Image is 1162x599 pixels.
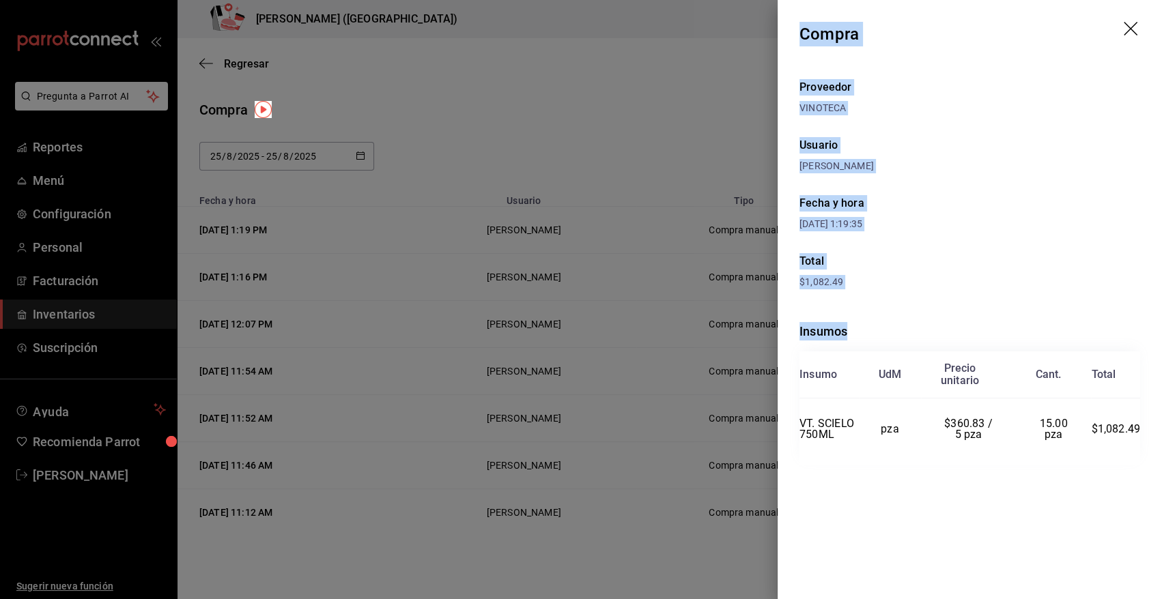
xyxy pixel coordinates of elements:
img: Tooltip marker [255,101,272,118]
div: Compra [799,22,859,46]
div: Cant. [1036,368,1062,381]
span: $1,082.49 [1091,422,1140,435]
div: Insumos [799,322,1140,340]
div: Usuario [799,137,1140,154]
div: Precio unitario [941,362,979,387]
td: VT. SCIELO 750ML [799,398,859,460]
div: Proveedor [799,79,1140,96]
button: drag [1124,22,1140,38]
div: Total [1091,368,1116,381]
td: pza [859,398,921,460]
div: Fecha y hora [799,195,970,211]
div: [DATE] 1:19:35 [799,217,970,231]
div: Insumo [799,368,837,381]
div: [PERSON_NAME] [799,159,1140,173]
span: 15.00 pza [1040,417,1071,441]
div: UdM [879,368,902,381]
span: $1,082.49 [799,276,843,287]
div: Total [799,253,1140,269]
div: VINOTECA [799,101,1140,115]
span: $360.83 / 5 pza [944,417,995,441]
